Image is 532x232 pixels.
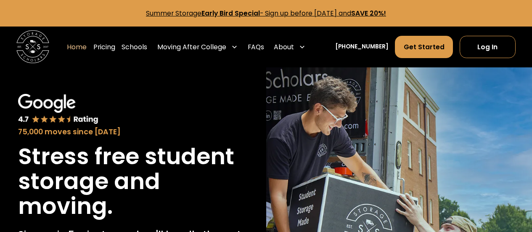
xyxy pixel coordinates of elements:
[146,9,386,18] a: Summer StorageEarly Bird Special- Sign up before [DATE] andSAVE 20%!
[67,35,87,59] a: Home
[201,9,260,18] strong: Early Bird Special
[157,42,226,52] div: Moving After College
[270,35,309,59] div: About
[18,126,248,137] div: 75,000 moves since [DATE]
[335,43,389,51] a: [PHONE_NUMBER]
[395,36,453,58] a: Get Started
[16,30,49,63] img: Storage Scholars main logo
[18,144,248,219] h1: Stress free student storage and moving.
[274,42,294,52] div: About
[248,35,264,59] a: FAQs
[122,35,147,59] a: Schools
[351,9,386,18] strong: SAVE 20%!
[93,35,115,59] a: Pricing
[154,35,241,59] div: Moving After College
[18,94,99,125] img: Google 4.7 star rating
[460,36,516,58] a: Log In
[16,30,49,63] a: home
